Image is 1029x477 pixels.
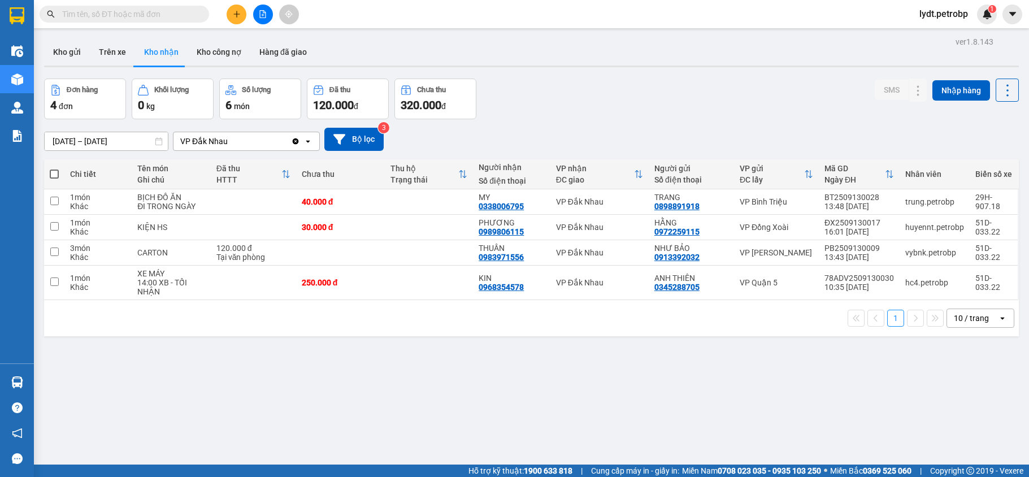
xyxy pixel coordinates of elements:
div: CARTON [137,248,205,257]
div: 0913392032 [654,253,700,262]
div: 13:43 [DATE] [824,253,894,262]
strong: 0369 525 060 [863,466,911,475]
img: icon-new-feature [982,9,992,19]
div: VP gửi [740,164,804,173]
span: copyright [966,467,974,475]
span: notification [12,428,23,439]
div: Tên món [137,164,205,173]
button: Trên xe [90,38,135,66]
div: ĐC lấy [740,175,804,184]
div: TRANG [654,193,728,202]
div: Mã GD [824,164,885,173]
div: Người gửi [654,164,728,173]
span: món [234,102,250,111]
div: 120.000 đ [216,244,290,253]
div: Trạng thái [390,175,459,184]
th: Toggle SortBy [211,159,296,189]
button: Đơn hàng4đơn [44,79,126,119]
div: Số điện thoại [654,175,728,184]
span: đ [441,102,446,111]
div: Khác [70,227,126,236]
button: plus [227,5,246,24]
div: Khác [70,283,126,292]
div: VP Đắk Nhau [556,248,643,257]
strong: 0708 023 035 - 0935 103 250 [718,466,821,475]
button: Đã thu120.000đ [307,79,389,119]
div: 10 / trang [954,313,989,324]
div: Khác [70,202,126,211]
div: VP Đắk Nhau [180,136,228,147]
div: VP [PERSON_NAME] [740,248,813,257]
div: VP Đồng Xoài [740,223,813,232]
div: hc4.petrobp [905,278,964,287]
div: vybnk.petrobp [905,248,964,257]
span: kg [146,102,155,111]
sup: 1 [988,5,996,13]
div: 0972259115 [654,227,700,236]
div: 0968354578 [479,283,524,292]
th: Toggle SortBy [819,159,900,189]
span: message [12,453,23,464]
div: THUẦN [479,244,544,253]
div: trung.petrobp [905,197,964,206]
button: Số lượng6món [219,79,301,119]
span: Hỗ trợ kỹ thuật: [468,465,572,477]
button: Hàng đã giao [250,38,316,66]
button: Chưa thu320.000đ [394,79,476,119]
div: Tại văn phòng [216,253,290,262]
div: ver 1.8.143 [956,36,993,48]
svg: open [998,314,1007,323]
img: solution-icon [11,130,23,142]
button: Khối lượng0kg [132,79,214,119]
div: ĐX2509130017 [824,218,894,227]
span: Miền Bắc [830,465,911,477]
span: plus [233,10,241,18]
span: lydt.petrobp [910,7,977,21]
img: warehouse-icon [11,102,23,114]
div: PB2509130009 [824,244,894,253]
span: search [47,10,55,18]
div: 10:35 [DATE] [824,283,894,292]
div: 30.000 đ [302,223,379,232]
input: Tìm tên, số ĐT hoặc mã đơn [62,8,196,20]
div: 13:48 [DATE] [824,202,894,211]
span: 1 [990,5,994,13]
div: VP Đắk Nhau [556,197,643,206]
div: HTTT [216,175,281,184]
sup: 3 [378,122,389,133]
div: ANH THIÊN [654,274,728,283]
button: caret-down [1002,5,1022,24]
div: 0898891918 [654,202,700,211]
span: aim [285,10,293,18]
div: VP Quận 5 [740,278,813,287]
th: Toggle SortBy [734,159,819,189]
div: 51D-033.22 [975,218,1012,236]
div: Chưa thu [417,86,446,94]
button: Kho công nợ [188,38,250,66]
th: Toggle SortBy [385,159,474,189]
div: MY [479,193,544,202]
strong: 1900 633 818 [524,466,572,475]
div: Chưa thu [302,170,379,179]
span: Cung cấp máy in - giấy in: [591,465,679,477]
button: Bộ lọc [324,128,384,151]
div: PHƯƠNG [479,218,544,227]
div: 0989806115 [479,227,524,236]
div: KIN [479,274,544,283]
div: Khối lượng [154,86,189,94]
div: Biển số xe [975,170,1012,179]
svg: Clear value [291,137,300,146]
div: 51D-033.22 [975,244,1012,262]
div: Số lượng [242,86,271,94]
span: Miền Nam [682,465,821,477]
div: Người nhận [479,163,544,172]
span: 0 [138,98,144,112]
th: Toggle SortBy [550,159,649,189]
div: 14:00 XB - TỐI NHẬN [137,278,205,296]
button: SMS [875,80,909,100]
div: Khác [70,253,126,262]
div: KIỆN HS [137,223,205,232]
div: Đã thu [329,86,350,94]
div: 29H-907.18 [975,193,1012,211]
div: 40.000 đ [302,197,379,206]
